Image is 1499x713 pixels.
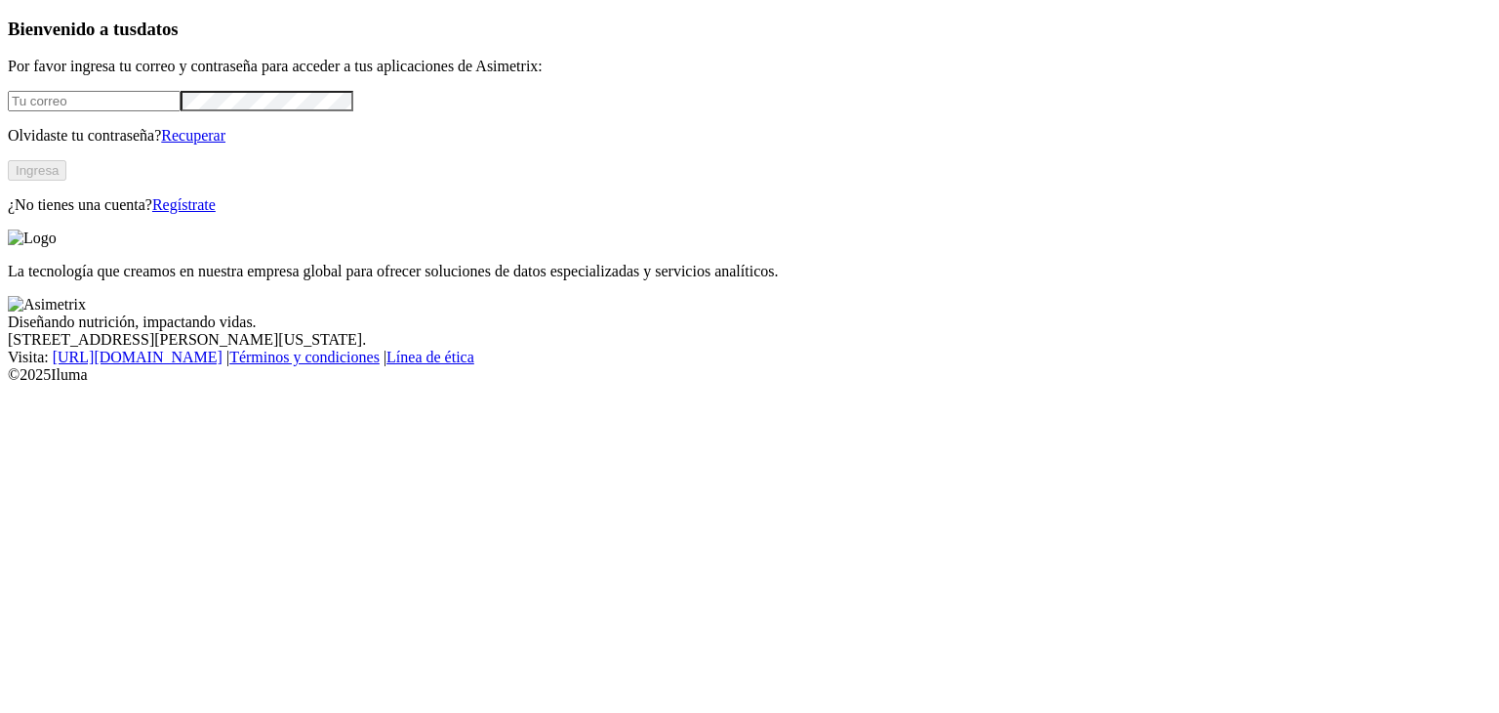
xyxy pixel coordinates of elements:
[8,160,66,181] button: Ingresa
[8,91,181,111] input: Tu correo
[53,349,223,365] a: [URL][DOMAIN_NAME]
[8,314,1491,331] div: Diseñando nutrición, impactando vidas.
[8,263,1491,280] p: La tecnología que creamos en nuestra empresa global para ofrecer soluciones de datos especializad...
[8,349,1491,366] div: Visita : | |
[8,331,1491,349] div: [STREET_ADDRESS][PERSON_NAME][US_STATE].
[161,127,225,144] a: Recuperar
[229,349,380,365] a: Términos y condiciones
[8,58,1491,75] p: Por favor ingresa tu correo y contraseña para acceder a tus aplicaciones de Asimetrix:
[8,230,57,247] img: Logo
[8,296,86,314] img: Asimetrix
[8,19,1491,40] h3: Bienvenido a tus
[152,196,216,213] a: Regístrate
[8,127,1491,145] p: Olvidaste tu contraseña?
[8,366,1491,384] div: © 2025 Iluma
[8,196,1491,214] p: ¿No tienes una cuenta?
[386,349,474,365] a: Línea de ética
[137,19,179,39] span: datos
